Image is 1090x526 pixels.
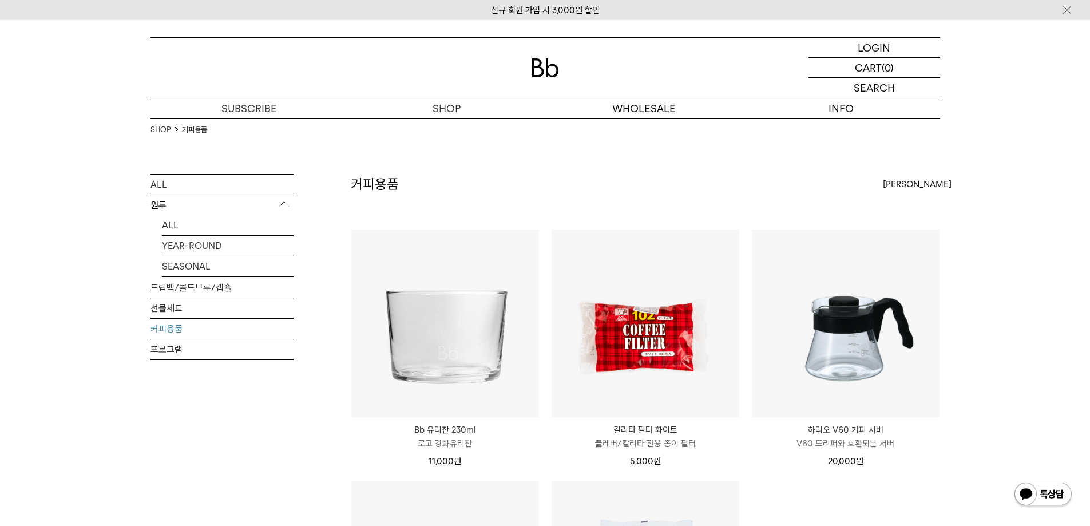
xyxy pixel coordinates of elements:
[752,437,940,450] p: V60 드리퍼와 호환되는 서버
[883,177,952,191] span: [PERSON_NAME]
[552,423,739,450] a: 칼리타 필터 화이트 클레버/칼리타 전용 종이 필터
[828,456,863,466] span: 20,000
[545,98,743,118] p: WHOLESALE
[808,58,940,78] a: CART (0)
[743,98,940,118] p: INFO
[351,423,539,437] p: Bb 유리잔 230ml
[351,175,399,194] h2: 커피용품
[150,98,348,118] a: SUBSCRIBE
[150,339,294,359] a: 프로그램
[552,437,739,450] p: 클레버/칼리타 전용 종이 필터
[856,456,863,466] span: 원
[150,278,294,298] a: 드립백/콜드브루/캡슐
[351,437,539,450] p: 로고 강화유리잔
[491,5,600,15] a: 신규 회원 가입 시 3,000원 할인
[532,58,559,77] img: 로고
[150,298,294,318] a: 선물세트
[653,456,661,466] span: 원
[150,175,294,195] a: ALL
[854,78,895,98] p: SEARCH
[552,230,739,417] img: 칼리타 필터 화이트
[858,38,890,57] p: LOGIN
[351,230,539,417] img: Bb 유리잔 230ml
[630,456,661,466] span: 5,000
[348,98,545,118] a: SHOP
[162,215,294,235] a: ALL
[1013,481,1073,509] img: 카카오톡 채널 1:1 채팅 버튼
[855,58,882,77] p: CART
[351,423,539,450] a: Bb 유리잔 230ml 로고 강화유리잔
[150,319,294,339] a: 커피용품
[162,256,294,276] a: SEASONAL
[808,38,940,58] a: LOGIN
[150,124,171,136] a: SHOP
[182,124,207,136] a: 커피용품
[752,423,940,437] p: 하리오 V60 커피 서버
[882,58,894,77] p: (0)
[429,456,461,466] span: 11,000
[150,195,294,216] p: 원두
[752,423,940,450] a: 하리오 V60 커피 서버 V60 드리퍼와 호환되는 서버
[454,456,461,466] span: 원
[162,236,294,256] a: YEAR-ROUND
[552,423,739,437] p: 칼리타 필터 화이트
[752,230,940,417] img: 하리오 V60 커피 서버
